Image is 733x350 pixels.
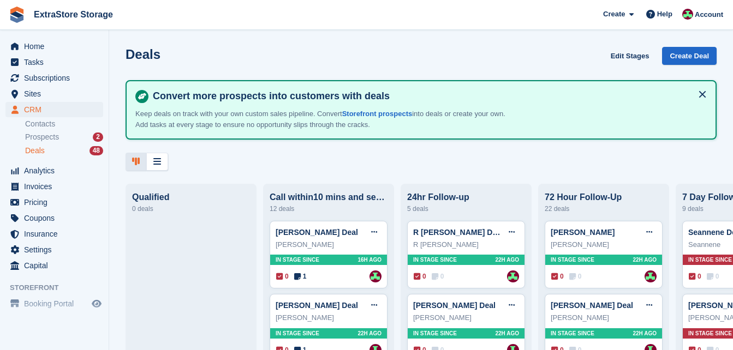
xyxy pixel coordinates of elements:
[413,239,519,250] div: R [PERSON_NAME]
[682,9,693,20] img: Chelsea Parker
[135,108,517,130] p: Keep deals on track with your own custom sales pipeline. Convert into deals or create your own. A...
[413,312,519,323] div: [PERSON_NAME]
[25,131,103,143] a: Prospects 2
[148,90,707,102] h4: Convert more prospects into customers with deals
[5,296,103,311] a: menu
[24,195,90,210] span: Pricing
[342,110,413,118] a: Storefront prospects
[24,296,90,311] span: Booking Portal
[24,163,90,178] span: Analytics
[432,271,444,281] span: 0
[24,86,90,101] span: Sites
[495,329,519,337] span: 22H AGO
[407,202,525,215] div: 5 deals
[90,146,103,155] div: 48
[357,256,382,264] span: 16H AGO
[132,202,250,215] div: 0 deals
[695,9,723,20] span: Account
[707,271,719,281] span: 0
[551,329,594,337] span: In stage since
[407,192,525,202] div: 24hr Follow-up
[276,329,319,337] span: In stage since
[25,132,59,142] span: Prospects
[5,70,103,86] a: menu
[413,228,503,237] a: R [PERSON_NAME] Deal
[10,282,109,293] span: Storefront
[93,132,103,142] div: 2
[29,5,117,23] a: ExtraStore Storage
[5,55,103,70] a: menu
[689,271,701,281] span: 0
[24,70,90,86] span: Subscriptions
[24,102,90,117] span: CRM
[5,258,103,273] a: menu
[90,297,103,310] a: Preview store
[662,47,717,65] a: Create Deal
[688,256,732,264] span: In stage since
[370,270,382,282] img: Chelsea Parker
[657,9,672,20] span: Help
[126,47,160,62] h1: Deals
[545,192,663,202] div: 72 Hour Follow-Up
[551,256,594,264] span: In stage since
[24,179,90,194] span: Invoices
[357,329,382,337] span: 22H AGO
[551,239,657,250] div: [PERSON_NAME]
[276,239,382,250] div: [PERSON_NAME]
[569,271,582,281] span: 0
[545,202,663,215] div: 22 deals
[551,228,615,237] a: [PERSON_NAME]
[24,39,90,54] span: Home
[276,301,358,310] a: [PERSON_NAME] Deal
[645,270,657,282] img: Chelsea Parker
[603,9,625,20] span: Create
[276,256,319,264] span: In stage since
[270,202,388,215] div: 12 deals
[633,329,657,337] span: 22H AGO
[24,55,90,70] span: Tasks
[270,192,388,202] div: Call within10 mins and send an Intro email
[5,39,103,54] a: menu
[495,256,519,264] span: 22H AGO
[294,271,307,281] span: 1
[24,210,90,226] span: Coupons
[24,258,90,273] span: Capital
[688,329,732,337] span: In stage since
[25,145,103,156] a: Deals 48
[5,242,103,257] a: menu
[5,163,103,178] a: menu
[551,312,657,323] div: [PERSON_NAME]
[25,146,45,156] span: Deals
[5,86,103,101] a: menu
[633,256,657,264] span: 22H AGO
[551,301,633,310] a: [PERSON_NAME] Deal
[132,192,250,202] div: Qualified
[276,271,289,281] span: 0
[413,301,496,310] a: [PERSON_NAME] Deal
[276,312,382,323] div: [PERSON_NAME]
[413,329,457,337] span: In stage since
[414,271,426,281] span: 0
[5,102,103,117] a: menu
[24,242,90,257] span: Settings
[5,226,103,242] a: menu
[24,226,90,242] span: Insurance
[413,256,457,264] span: In stage since
[5,179,103,194] a: menu
[9,7,25,23] img: stora-icon-8386f47178a22dfd0bd8f6a31ec36ba5ce8667c1dd55bd0f319d3a0aa187defe.svg
[5,195,103,210] a: menu
[276,228,358,237] a: [PERSON_NAME] Deal
[606,47,654,65] a: Edit Stages
[25,119,103,129] a: Contacts
[507,270,519,282] img: Chelsea Parker
[5,210,103,226] a: menu
[551,271,564,281] span: 0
